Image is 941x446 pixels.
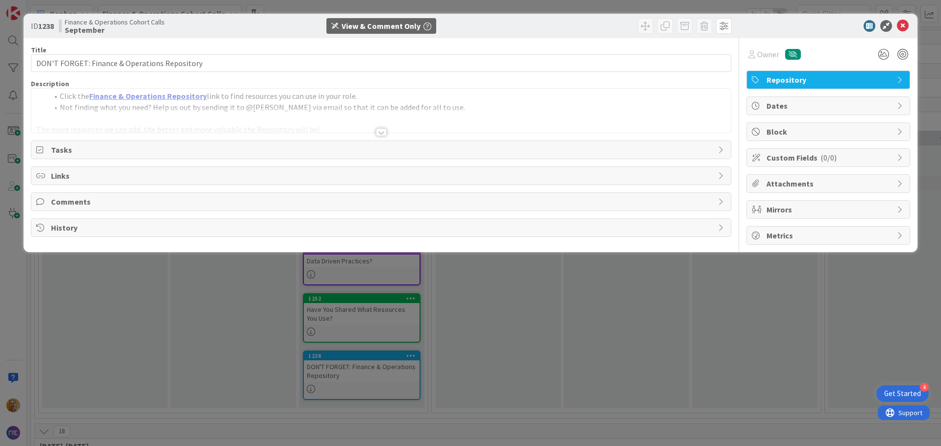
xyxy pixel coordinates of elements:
[884,389,921,399] div: Get Started
[767,74,892,86] span: Repository
[48,91,726,102] li: Click the link to find resources you can use in your role.
[757,48,779,60] span: Owner
[48,102,726,113] li: Not finding what you need? Help us out by sending it to @[PERSON_NAME] via email so that it can b...
[767,126,892,138] span: Block
[51,196,713,208] span: Comments
[920,383,929,392] div: 4
[767,100,892,112] span: Dates
[51,170,713,182] span: Links
[65,26,165,34] b: September
[342,20,421,32] div: View & Comment Only
[767,230,892,241] span: Metrics
[65,18,165,26] span: Finance & Operations Cohort Calls
[820,153,837,163] span: ( 0/0 )
[767,152,892,164] span: Custom Fields
[38,21,54,31] b: 1238
[876,385,929,402] div: Open Get Started checklist, remaining modules: 4
[51,144,713,156] span: Tasks
[31,46,47,54] label: Title
[51,222,713,234] span: History
[31,54,731,72] input: type card name here...
[31,79,69,88] span: Description
[767,178,892,189] span: Attachments
[767,204,892,215] span: Mirrors
[31,20,54,32] span: ID
[89,91,207,101] a: Finance & Operations Repository
[21,1,45,13] span: Support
